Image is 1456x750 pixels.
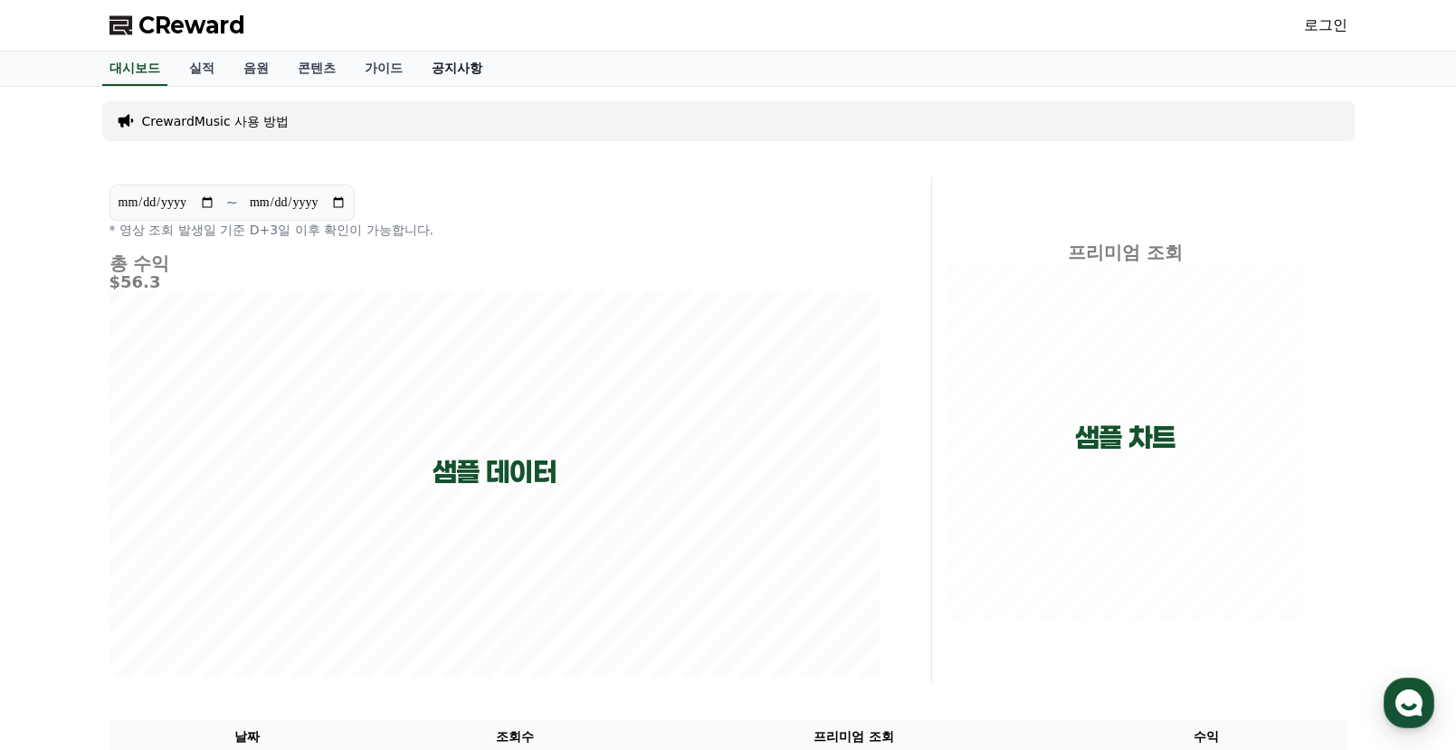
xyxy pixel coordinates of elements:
[1075,422,1175,454] p: 샘플 차트
[1304,14,1347,36] a: 로그인
[102,52,167,86] a: 대시보드
[109,253,880,273] h4: 총 수익
[233,574,347,619] a: 설정
[280,601,301,615] span: 설정
[109,11,245,40] a: CReward
[226,192,238,214] p: ~
[138,11,245,40] span: CReward
[229,52,283,86] a: 음원
[166,602,187,616] span: 대화
[119,574,233,619] a: 대화
[417,52,497,86] a: 공지사항
[350,52,417,86] a: 가이드
[142,112,290,130] a: CrewardMusic 사용 방법
[283,52,350,86] a: 콘텐츠
[109,221,880,239] p: * 영상 조회 발생일 기준 D+3일 이후 확인이 가능합니다.
[175,52,229,86] a: 실적
[433,456,557,489] p: 샘플 데이터
[57,601,68,615] span: 홈
[947,242,1304,262] h4: 프리미엄 조회
[109,273,880,291] h5: $56.3
[5,574,119,619] a: 홈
